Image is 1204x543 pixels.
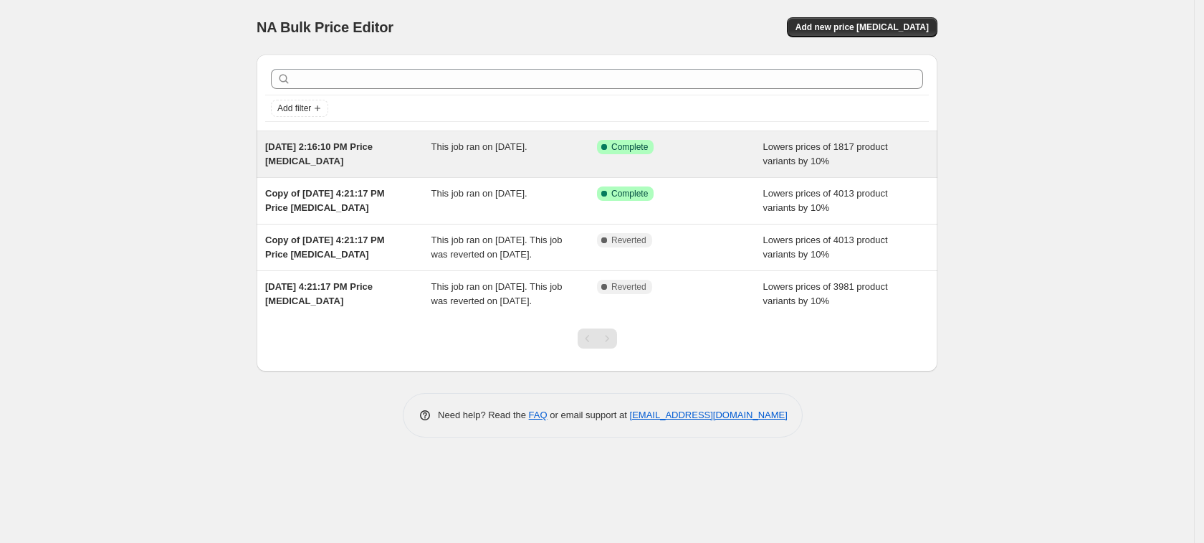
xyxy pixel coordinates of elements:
[265,235,385,260] span: Copy of [DATE] 4:21:17 PM Price [MEDICAL_DATA]
[431,141,527,152] span: This job ran on [DATE].
[548,410,630,420] span: or email support at
[787,17,937,37] button: Add new price [MEDICAL_DATA]
[795,22,929,33] span: Add new price [MEDICAL_DATA]
[611,188,648,199] span: Complete
[763,141,888,166] span: Lowers prices of 1817 product variants by 10%
[277,103,311,114] span: Add filter
[257,19,393,35] span: NA Bulk Price Editor
[630,410,788,420] a: [EMAIL_ADDRESS][DOMAIN_NAME]
[265,141,373,166] span: [DATE] 2:16:10 PM Price [MEDICAL_DATA]
[611,235,646,246] span: Reverted
[431,235,563,260] span: This job ran on [DATE]. This job was reverted on [DATE].
[431,281,563,306] span: This job ran on [DATE]. This job was reverted on [DATE].
[611,141,648,153] span: Complete
[529,410,548,420] a: FAQ
[763,235,888,260] span: Lowers prices of 4013 product variants by 10%
[578,329,617,349] nav: Pagination
[611,281,646,293] span: Reverted
[438,410,529,420] span: Need help? Read the
[431,188,527,199] span: This job ran on [DATE].
[265,188,385,213] span: Copy of [DATE] 4:21:17 PM Price [MEDICAL_DATA]
[763,281,888,306] span: Lowers prices of 3981 product variants by 10%
[271,100,328,117] button: Add filter
[763,188,888,213] span: Lowers prices of 4013 product variants by 10%
[265,281,373,306] span: [DATE] 4:21:17 PM Price [MEDICAL_DATA]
